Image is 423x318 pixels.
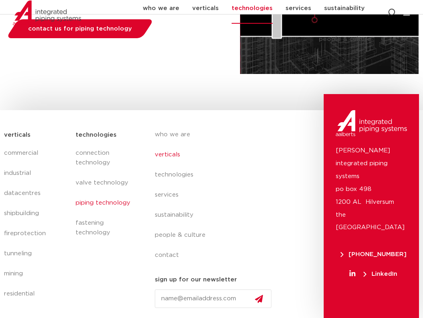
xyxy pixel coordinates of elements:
a: fastening technology [76,213,139,243]
a: industrial [4,163,68,183]
a: datacentres [4,183,68,203]
img: send.svg [255,295,263,303]
a: connection technology [76,143,139,173]
a: shipbuilding [4,203,68,224]
a: residential [4,284,68,304]
nav: Menu [76,143,139,243]
h5: verticals [4,129,31,142]
a: commercial [4,143,68,163]
p: [PERSON_NAME] integrated piping systems po box 498 1200 AL Hilversum the [GEOGRAPHIC_DATA] [336,144,407,234]
a: mining [4,264,68,284]
a: LinkedIn [336,271,411,277]
a: people & culture [155,225,278,245]
a: contact [155,245,278,265]
a: verticals [155,145,278,165]
a: tunneling [4,244,68,264]
nav: Menu [155,125,278,265]
a: valve technology [76,173,139,193]
a: piping technology [76,193,139,213]
span: [PHONE_NUMBER] [341,251,407,257]
span: LinkedIn [363,271,397,277]
h5: technologies [76,129,117,142]
a: [PHONE_NUMBER] [336,251,411,257]
a: fireprotection [4,224,68,244]
a: sustainability [155,205,278,225]
a: people & culture [319,24,371,55]
input: name@emailaddress.com [155,289,272,308]
h5: sign up for our newsletter [155,273,237,286]
a: services [155,185,278,205]
a: technologies [155,165,278,185]
nav: Menu [4,143,68,304]
a: who we are [155,125,278,145]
